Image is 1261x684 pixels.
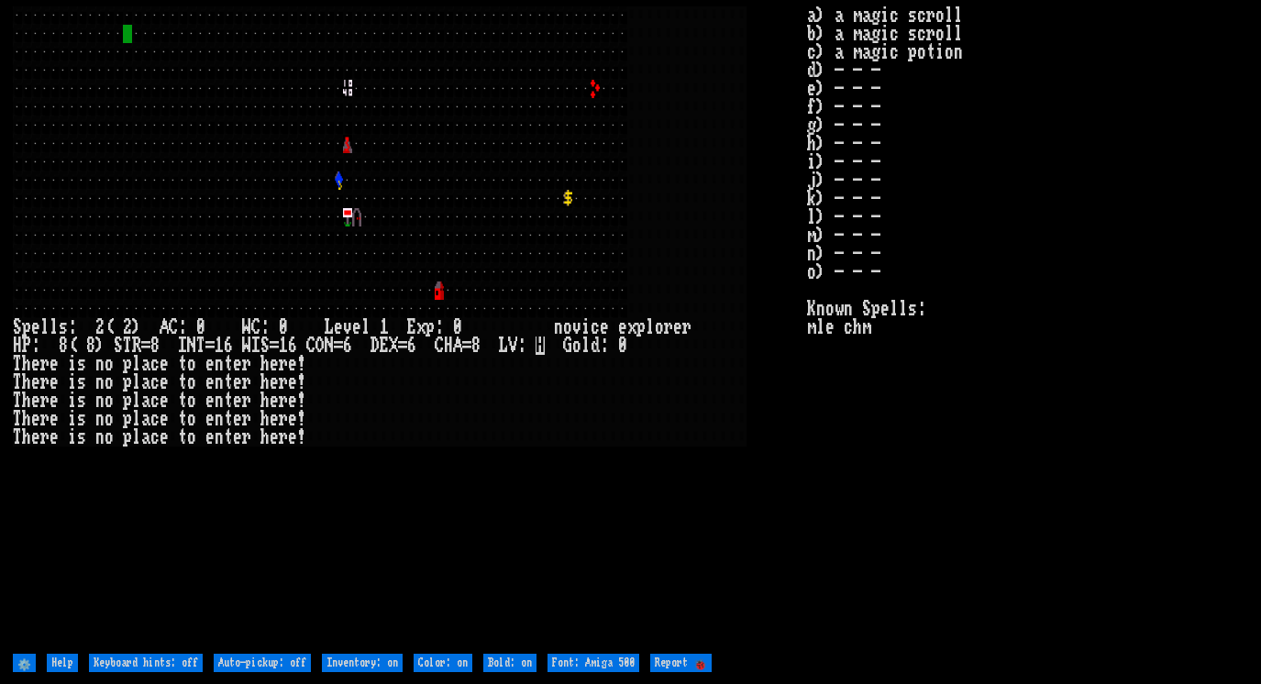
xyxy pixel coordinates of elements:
input: Font: Amiga 500 [548,654,639,672]
div: e [160,373,169,392]
div: ( [68,336,77,355]
input: Report 🐞 [650,654,712,672]
div: h [22,355,31,373]
div: r [40,410,50,428]
div: 1 [279,336,288,355]
div: e [50,410,59,428]
div: ! [297,373,306,392]
div: c [150,355,160,373]
div: C [251,318,260,336]
div: e [233,373,242,392]
div: n [215,373,224,392]
div: o [187,355,196,373]
div: L [325,318,334,336]
div: r [279,410,288,428]
div: e [352,318,361,336]
div: 0 [453,318,462,336]
div: : [600,336,609,355]
div: r [40,355,50,373]
div: t [224,392,233,410]
div: n [95,410,105,428]
input: Color: on [414,654,472,672]
div: r [242,355,251,373]
div: e [31,392,40,410]
div: C [435,336,444,355]
div: S [13,318,22,336]
div: = [270,336,279,355]
div: s [77,373,86,392]
div: 1 [380,318,389,336]
div: C [306,336,315,355]
div: E [380,336,389,355]
div: 8 [150,336,160,355]
div: i [68,428,77,447]
div: t [178,373,187,392]
div: o [105,410,114,428]
div: o [572,336,581,355]
div: L [499,336,508,355]
div: S [260,336,270,355]
div: e [50,392,59,410]
div: : [68,318,77,336]
div: l [40,318,50,336]
div: h [260,373,270,392]
div: R [132,336,141,355]
div: T [13,428,22,447]
div: r [279,373,288,392]
div: e [334,318,343,336]
div: t [178,355,187,373]
div: h [260,355,270,373]
div: ) [95,336,105,355]
div: l [132,428,141,447]
div: h [260,428,270,447]
div: : [517,336,526,355]
div: c [150,428,160,447]
div: e [270,355,279,373]
div: V [508,336,517,355]
div: a [141,355,150,373]
div: 8 [59,336,68,355]
div: x [416,318,426,336]
stats: a) a magic scroll b) a magic scroll c) a magic potion d) - - - e) - - - f) - - - g) - - - h) - - ... [807,6,1248,649]
div: i [68,373,77,392]
div: h [22,428,31,447]
div: o [105,428,114,447]
div: = [462,336,471,355]
div: l [581,336,591,355]
div: x [627,318,636,336]
div: i [68,410,77,428]
div: a [141,373,150,392]
div: o [105,355,114,373]
div: S [114,336,123,355]
div: p [123,410,132,428]
div: r [242,428,251,447]
div: r [279,355,288,373]
div: e [50,428,59,447]
div: c [150,410,160,428]
input: Auto-pickup: off [214,654,311,672]
div: t [224,410,233,428]
div: e [270,410,279,428]
div: ! [297,428,306,447]
div: o [187,428,196,447]
input: Help [47,654,78,672]
div: h [260,410,270,428]
div: t [178,410,187,428]
div: n [95,373,105,392]
div: e [205,355,215,373]
input: Bold: on [483,654,536,672]
div: l [361,318,371,336]
div: s [59,318,68,336]
div: r [242,392,251,410]
div: P [22,336,31,355]
mark: H [536,336,545,355]
div: 6 [288,336,297,355]
div: : [260,318,270,336]
div: C [169,318,178,336]
div: a [141,392,150,410]
div: T [123,336,132,355]
div: T [13,373,22,392]
div: : [435,318,444,336]
div: r [40,373,50,392]
div: e [31,318,40,336]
